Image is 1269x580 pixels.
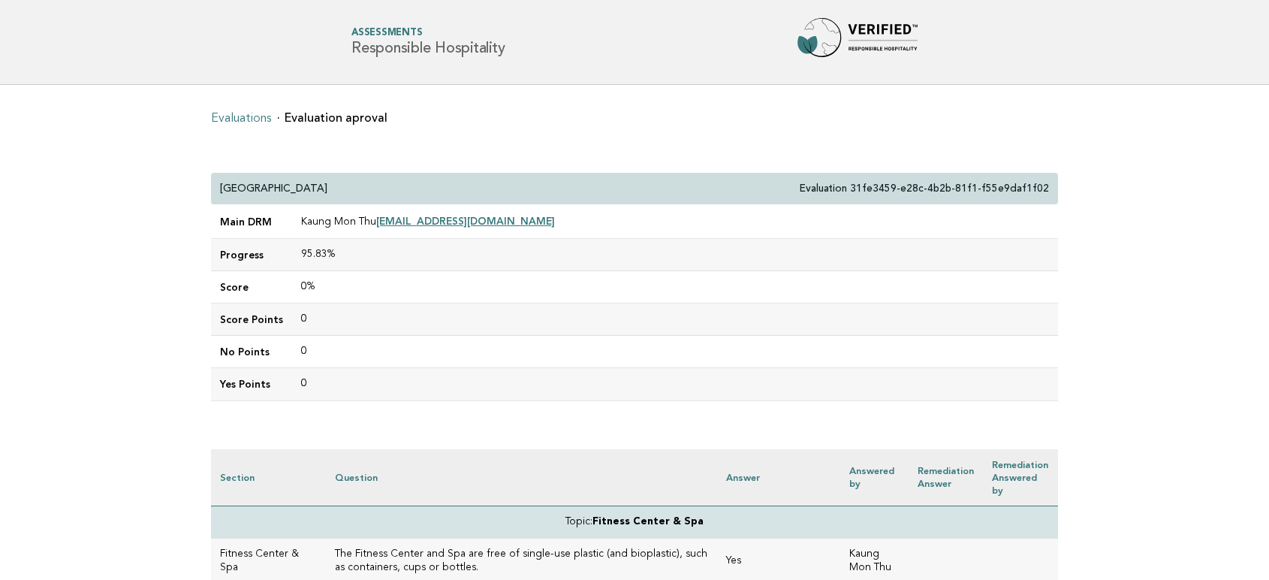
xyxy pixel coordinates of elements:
[292,239,1058,271] td: 95.83%
[840,449,909,506] th: Answered by
[211,336,292,368] td: No Points
[211,368,292,400] td: Yes Points
[211,113,271,125] a: Evaluations
[211,304,292,336] td: Score Points
[211,271,292,304] td: Score
[717,449,840,506] th: Answer
[292,271,1058,304] td: 0%
[211,449,326,506] th: Section
[351,29,505,56] h1: Responsible Hospitality
[983,449,1058,506] th: Remediation Answered by
[797,18,918,66] img: Forbes Travel Guide
[211,205,292,239] td: Main DRM
[592,517,704,527] strong: Fitness Center & Spa
[211,239,292,271] td: Progress
[211,506,1058,538] td: Topic:
[292,304,1058,336] td: 0
[376,215,555,227] a: [EMAIL_ADDRESS][DOMAIN_NAME]
[351,29,505,38] span: Assessments
[277,112,387,124] li: Evaluation aproval
[292,205,1058,239] td: Kaung Mon Thu
[909,449,983,506] th: Remediation Answer
[292,336,1058,368] td: 0
[800,182,1049,195] p: Evaluation 31fe3459-e28c-4b2b-81f1-f55e9daf1f02
[292,368,1058,400] td: 0
[220,182,327,195] p: [GEOGRAPHIC_DATA]
[335,548,708,575] h3: The Fitness Center and Spa are free of single-use plastic (and bioplastic), such as containers, c...
[326,449,717,506] th: Question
